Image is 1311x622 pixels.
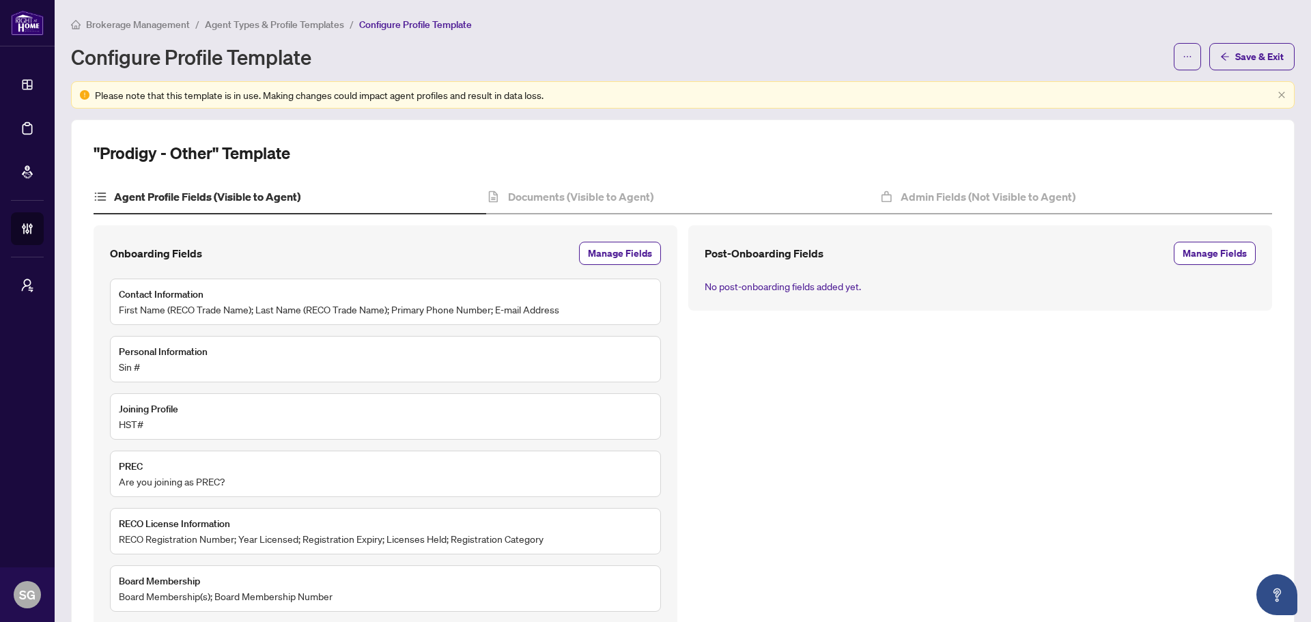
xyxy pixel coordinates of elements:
[1220,52,1230,61] span: arrow-left
[1174,242,1256,265] button: Manage Fields
[119,574,200,589] h5: Board Membership
[119,287,203,302] h5: Contact Information
[1183,242,1247,264] span: Manage Fields
[95,87,1272,102] div: Please note that this template is in use. Making changes could impact agent profiles and result i...
[119,459,143,474] h5: PREC
[1256,574,1297,615] button: Open asap
[119,401,178,416] h5: Joining Profile
[19,585,36,604] span: SG
[119,302,559,317] span: First Name (RECO Trade Name); Last Name (RECO Trade Name); Primary Phone Number; E-mail Address
[579,242,661,265] button: Manage Fields
[1278,91,1286,100] button: close
[205,18,344,31] span: Agent Types & Profile Templates
[359,18,472,31] span: Configure Profile Template
[1235,46,1284,68] span: Save & Exit
[119,589,333,604] span: Board Membership(s); Board Membership Number
[1278,91,1286,99] span: close
[350,16,354,32] li: /
[508,188,653,205] h4: Documents (Visible to Agent)
[1183,52,1192,61] span: ellipsis
[94,142,290,164] h2: "Prodigy - Other" Template
[1209,43,1295,70] button: Save & Exit
[71,46,311,68] h1: Configure Profile Template
[119,531,544,546] span: RECO Registration Number; Year Licensed; Registration Expiry; Licenses Held; Registration Category
[114,188,300,205] h4: Agent Profile Fields (Visible to Agent)
[119,344,208,359] h5: Personal Information
[71,20,81,29] span: home
[119,516,230,531] h5: RECO License Information
[588,242,652,264] span: Manage Fields
[705,245,823,261] h4: Post-Onboarding Fields
[119,474,225,489] span: Are you joining as PREC?
[901,188,1075,205] h4: Admin Fields (Not Visible to Agent)
[86,18,190,31] span: Brokerage Management
[705,280,861,292] span: No post-onboarding fields added yet.
[119,359,140,374] span: Sin #
[80,90,89,100] span: exclamation-circle
[119,416,143,432] span: HST#
[11,10,44,36] img: logo
[110,245,202,261] h4: Onboarding Fields
[20,279,34,292] span: user-switch
[195,16,199,32] li: /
